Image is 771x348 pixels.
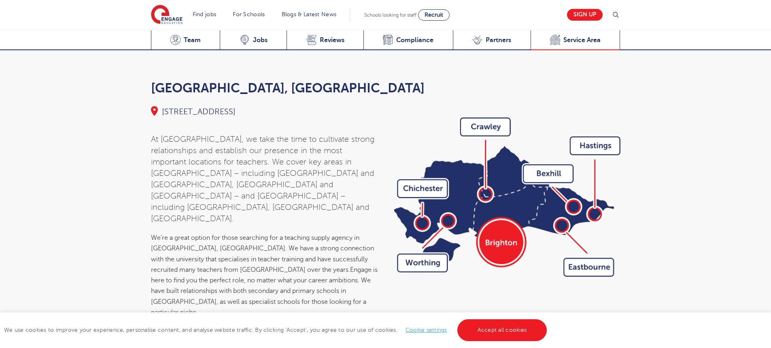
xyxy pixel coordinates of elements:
span: Engage is here to find you the perfect role, no matter what your career ambitions. We have built ... [151,266,378,316]
span: We’re a great option for those searching for a teaching supply agency in [GEOGRAPHIC_DATA], [GEOG... [151,234,374,273]
a: Sign up [567,9,603,21]
span: We use cookies to improve your experience, personalise content, and analyse website traffic. By c... [4,327,549,333]
a: Recruit [418,9,450,21]
span: Partners [486,36,511,44]
a: Service Area [531,30,620,50]
span: Service Area [563,36,601,44]
span: Reviews [320,36,344,44]
a: Jobs [220,30,287,50]
a: Compliance [363,30,453,50]
a: Team [151,30,220,50]
span: Recruit [425,12,443,18]
span: Jobs [253,36,268,44]
a: Accept all cookies [457,319,547,341]
img: Engage Education [151,5,183,25]
a: Find jobs [193,11,217,17]
a: Reviews [287,30,363,50]
a: For Schools [233,11,265,17]
span: Schools looking for staff [364,12,416,18]
span: Team [184,36,201,44]
a: Partners [453,30,531,50]
div: [STREET_ADDRESS] [151,106,620,117]
img: Brighton Map [394,117,620,277]
h3: [GEOGRAPHIC_DATA], [GEOGRAPHIC_DATA] [151,80,620,96]
span: At [GEOGRAPHIC_DATA], we take the time to cultivate strong relationships and establish our presen... [151,135,374,223]
a: Blogs & Latest News [282,11,337,17]
span: Compliance [396,36,433,44]
a: Cookie settings [406,327,447,333]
